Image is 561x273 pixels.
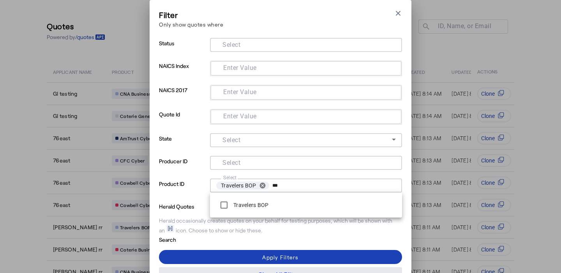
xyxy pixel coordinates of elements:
mat-label: Select [222,159,240,166]
mat-chip-grid: Selection [217,63,395,72]
mat-chip-grid: Selection [217,87,395,96]
mat-label: Enter Value [223,112,257,120]
div: Apply Filters [262,253,298,261]
mat-label: Enter Value [223,88,257,96]
p: Status [159,38,207,61]
p: State [159,133,207,156]
mat-label: Select [222,136,240,144]
button: Apply Filters [159,250,402,264]
mat-chip-grid: Selection [217,111,395,121]
label: Travelers BOP [232,201,268,209]
button: remove Travelers BOP [256,182,269,189]
p: Only show quotes where [159,20,223,29]
p: Quote Id [159,109,207,133]
mat-label: Select [222,41,240,48]
p: Producer ID [159,156,207,178]
div: Herald occasionally creates quotes on your behalf for testing purposes, which will be shown with ... [159,217,402,234]
p: NAICS 2017 [159,85,207,109]
mat-label: Enter Value [223,64,257,71]
h3: Filter [159,9,223,20]
p: Search [159,234,220,244]
span: Travelers BOP [221,182,256,189]
mat-label: Select [223,175,237,180]
p: Product ID [159,178,207,201]
mat-chip-grid: Selection [216,180,396,191]
p: Herald Quotes [159,201,220,211]
mat-chip-grid: Selection [216,39,396,49]
p: NAICS Index [159,61,207,85]
mat-chip-grid: Selection [216,157,396,167]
